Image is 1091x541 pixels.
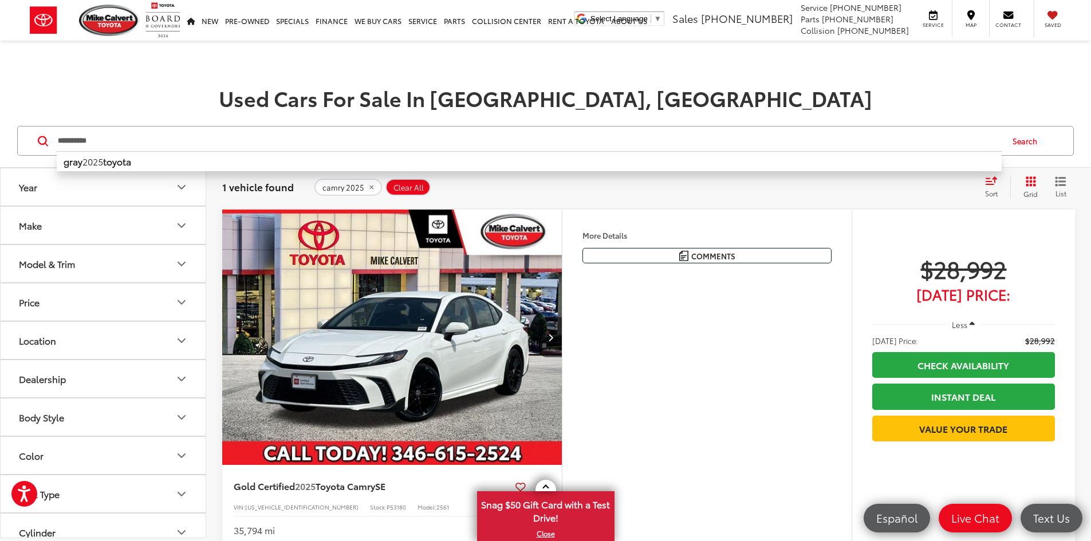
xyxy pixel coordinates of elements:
[19,335,56,346] div: Location
[1,283,207,321] button: PricePrice
[1046,176,1075,199] button: List View
[995,21,1021,29] span: Contact
[1055,188,1066,198] span: List
[985,188,998,198] span: Sort
[872,335,918,346] span: [DATE] Price:
[582,248,832,263] button: Comments
[920,21,946,29] span: Service
[222,210,563,465] div: 2025 Toyota Camry SE 0
[234,480,511,492] a: Gold Certified2025Toyota CamrySE
[175,449,188,463] div: Color
[1,437,207,474] button: ColorColor
[175,180,188,194] div: Year
[1027,511,1076,525] span: Text Us
[103,155,131,168] b: toyota
[19,412,64,422] div: Body Style
[222,210,563,465] a: 2025 Toyota Camry SE2025 Toyota Camry SE2025 Toyota Camry SE2025 Toyota Camry SE
[478,492,613,527] span: Snag $50 Gift Card with a Test Drive!
[946,511,1005,525] span: Live Chat
[370,503,387,511] span: Stock:
[19,488,60,499] div: Fuel Type
[651,14,651,23] span: ​
[1,168,207,206] button: YearYear
[1010,176,1046,199] button: Grid View
[1,322,207,359] button: LocationLocation
[436,503,449,511] span: 2561
[57,127,1002,155] input: Search by Make, Model, or Keyword
[701,11,793,26] span: [PHONE_NUMBER]
[175,295,188,309] div: Price
[19,258,75,269] div: Model & Trim
[418,503,436,511] span: Model:
[837,25,909,36] span: [PHONE_NUMBER]
[19,181,37,192] div: Year
[872,254,1055,283] span: $28,992
[582,231,832,239] h4: More Details
[234,503,245,511] span: VIN:
[234,479,295,492] span: Gold Certified
[1023,189,1038,199] span: Grid
[19,450,44,461] div: Color
[19,220,42,231] div: Make
[1,207,207,244] button: MakeMake
[952,319,967,330] span: Less
[979,176,1010,199] button: Select sort value
[1,360,207,397] button: DealershipDealership
[654,14,661,23] span: ▼
[19,297,40,307] div: Price
[295,479,316,492] span: 2025
[679,251,688,260] img: Comments
[822,13,893,25] span: [PHONE_NUMBER]
[1,245,207,282] button: Model & TrimModel & Trim
[530,476,550,496] button: Actions
[19,373,66,384] div: Dealership
[316,479,375,492] span: Toyota Camry
[175,410,188,424] div: Body Style
[385,179,431,196] button: Clear All
[672,11,698,26] span: Sales
[175,372,188,386] div: Dealership
[871,511,923,525] span: Español
[375,479,385,492] span: SE
[1040,21,1065,29] span: Saved
[175,526,188,539] div: Cylinder
[175,487,188,501] div: Fuel Type
[314,179,382,196] button: remove camry%202025
[801,2,828,13] span: Service
[175,334,188,347] div: Location
[222,180,294,194] span: 1 vehicle found
[1021,504,1082,532] a: Text Us
[175,219,188,232] div: Make
[539,317,562,357] button: Next image
[1,475,207,512] button: Fuel TypeFuel Type
[1025,335,1055,346] span: $28,992
[175,257,188,271] div: Model & Trim
[801,25,835,36] span: Collision
[1,398,207,436] button: Body StyleBody Style
[947,314,981,335] button: Less
[801,13,820,25] span: Parts
[222,210,563,465] img: 2025 Toyota Camry SE
[245,503,359,511] span: [US_VEHICLE_IDENTIFICATION_NUMBER]
[939,504,1012,532] a: Live Chat
[393,183,424,192] span: Clear All
[79,5,140,36] img: Mike Calvert Toyota
[691,251,735,262] span: Comments
[1002,127,1054,155] button: Search
[864,504,930,532] a: Español
[64,155,82,168] b: gray
[872,289,1055,300] span: [DATE] Price:
[387,503,406,511] span: P53180
[830,2,901,13] span: [PHONE_NUMBER]
[872,384,1055,409] a: Instant Deal
[234,524,275,537] div: 35,794 mi
[872,352,1055,378] a: Check Availability
[19,527,56,538] div: Cylinder
[57,151,1002,171] li: 2025
[872,416,1055,441] a: Value Your Trade
[958,21,983,29] span: Map
[322,183,364,192] span: camry 2025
